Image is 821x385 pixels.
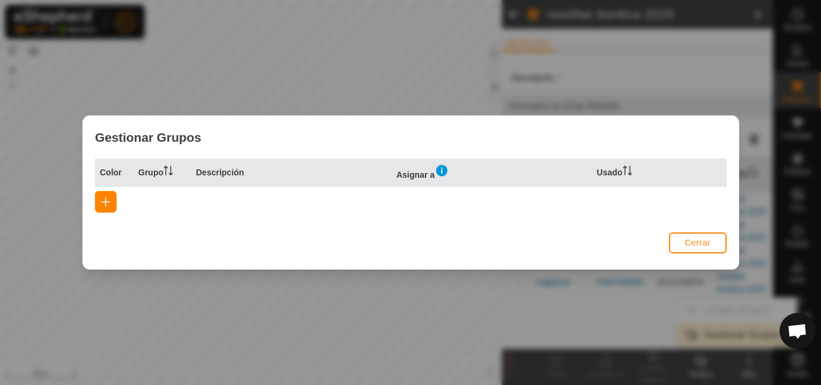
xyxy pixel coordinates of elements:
[435,163,449,178] img: Información
[591,159,649,187] th: Usado
[133,159,191,187] th: Grupo
[391,159,591,187] th: Asignar a
[685,238,710,247] span: Cerrar
[191,159,391,187] th: Descripción
[668,232,726,253] button: Cerrar
[780,313,816,349] div: Chat abierto
[83,116,739,159] div: Gestionar Grupos
[95,159,133,187] th: Color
